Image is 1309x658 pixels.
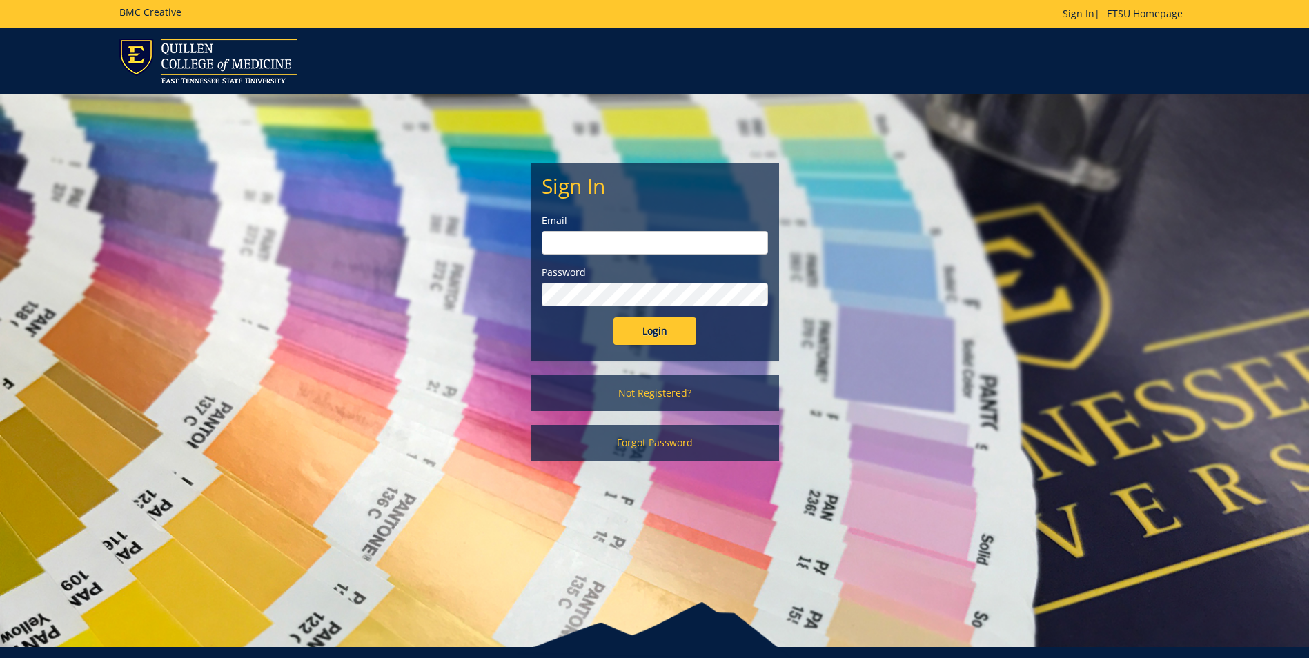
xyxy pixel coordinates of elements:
[119,7,181,17] h5: BMC Creative
[531,375,779,411] a: Not Registered?
[542,175,768,197] h2: Sign In
[119,39,297,83] img: ETSU logo
[1063,7,1094,20] a: Sign In
[542,266,768,279] label: Password
[531,425,779,461] a: Forgot Password
[613,317,696,345] input: Login
[1063,7,1190,21] p: |
[1100,7,1190,20] a: ETSU Homepage
[542,214,768,228] label: Email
